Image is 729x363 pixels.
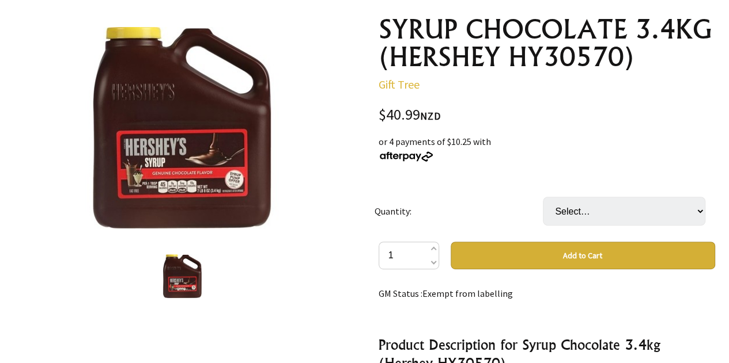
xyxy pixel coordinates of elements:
button: Add to Cart [451,242,715,269]
h1: SYRUP CHOCOLATE 3.4KG (HERSHEY HY30570) [379,16,715,71]
p: GM Status :Exempt from labelling [379,286,715,314]
img: SYRUP CHOCOLATE 3.4KG (HERSHEY HY30570) [157,254,207,298]
span: NZD [420,109,441,123]
div: or 4 payments of $10.25 with [379,135,715,162]
img: Afterpay [379,151,434,162]
a: Gift Tree [379,77,420,91]
img: SYRUP CHOCOLATE 3.4KG (HERSHEY HY30570) [66,27,299,228]
div: $40.99 [379,108,715,123]
td: Quantity: [375,181,543,242]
